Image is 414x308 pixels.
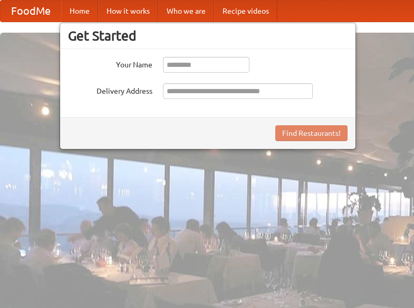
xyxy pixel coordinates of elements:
[68,28,348,44] h3: Get Started
[158,1,214,22] a: Who we are
[68,57,152,70] label: Your Name
[98,1,158,22] a: How it works
[275,125,348,141] button: Find Restaurants!
[1,1,61,22] a: FoodMe
[61,1,98,22] a: Home
[214,1,277,22] a: Recipe videos
[68,83,152,96] label: Delivery Address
